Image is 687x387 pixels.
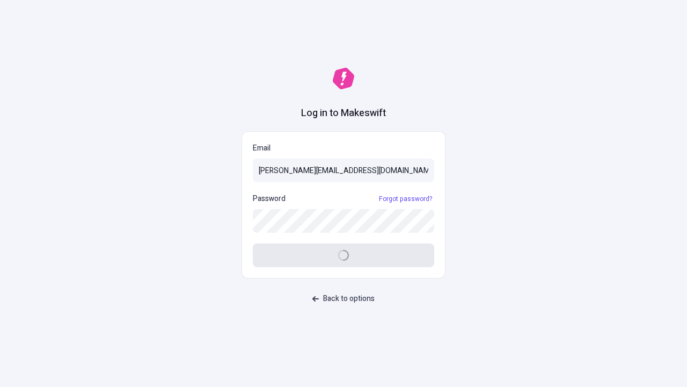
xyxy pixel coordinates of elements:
p: Password [253,193,286,205]
button: Back to options [306,289,381,309]
p: Email [253,142,434,154]
h1: Log in to Makeswift [301,106,386,120]
input: Email [253,159,434,182]
span: Back to options [323,293,375,305]
a: Forgot password? [377,195,434,203]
